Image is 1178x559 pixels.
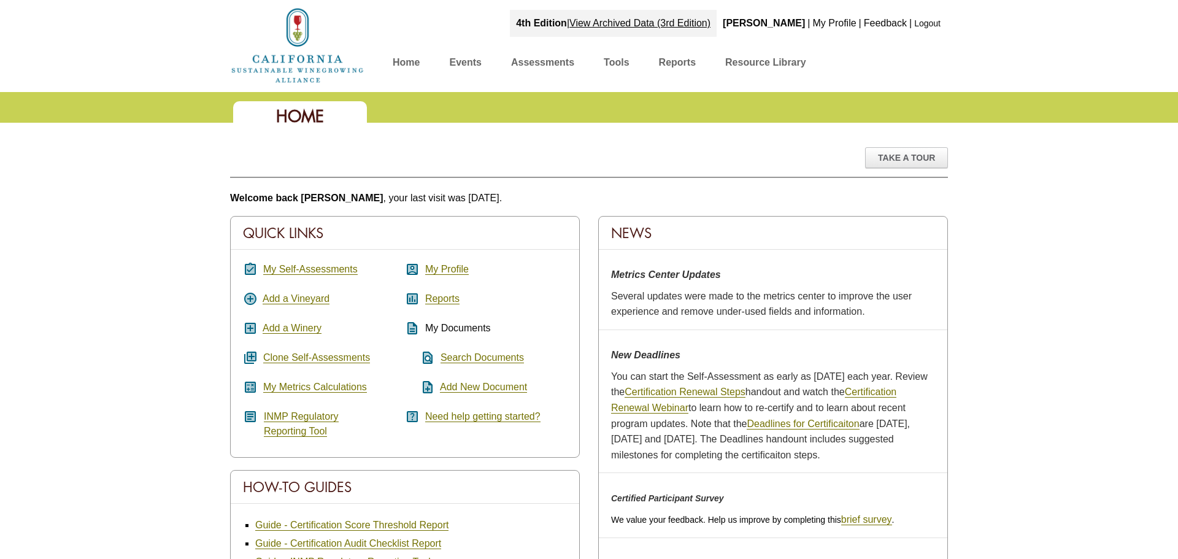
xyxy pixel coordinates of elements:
[611,515,894,525] span: We value your feedback. Help us improve by completing this .
[864,18,907,28] a: Feedback
[263,352,370,363] a: Clone Self-Assessments
[812,18,856,28] a: My Profile
[914,18,941,28] a: Logout
[230,190,948,206] p: , your last visit was [DATE].
[806,10,811,37] div: |
[611,387,896,414] a: Certification Renewal Webinar
[865,147,948,168] div: Take A Tour
[611,350,680,360] strong: New Deadlines
[231,217,579,250] div: Quick Links
[659,54,696,75] a: Reports
[440,382,527,393] a: Add New Document
[516,18,567,28] strong: 4th Edition
[393,54,420,75] a: Home
[611,493,724,503] em: Certified Participant Survey
[243,380,258,395] i: calculate
[243,321,258,336] i: add_box
[230,39,365,50] a: Home
[425,293,460,304] a: Reports
[405,291,420,306] i: assessment
[276,106,324,127] span: Home
[243,409,258,424] i: article
[747,418,859,430] a: Deadlines for Certificaiton
[510,10,717,37] div: |
[243,350,258,365] i: queue
[405,321,420,336] i: description
[243,291,258,306] i: add_circle
[723,18,805,28] b: [PERSON_NAME]
[625,387,745,398] a: Certification Renewal Steps
[263,382,367,393] a: My Metrics Calculations
[441,352,524,363] a: Search Documents
[725,54,806,75] a: Resource Library
[255,538,441,549] a: Guide - Certification Audit Checklist Report
[425,411,541,422] a: Need help getting started?
[611,369,935,463] p: You can start the Self-Assessment as early as [DATE] each year. Review the handout and watch the ...
[263,293,329,304] a: Add a Vineyard
[230,193,383,203] b: Welcome back [PERSON_NAME]
[569,18,710,28] a: View Archived Data (3rd Edition)
[264,411,339,437] a: INMP RegulatoryReporting Tool
[230,6,365,85] img: logo_cswa2x.png
[611,269,721,280] strong: Metrics Center Updates
[425,323,491,333] span: My Documents
[511,54,574,75] a: Assessments
[425,264,469,275] a: My Profile
[405,350,435,365] i: find_in_page
[255,520,448,531] a: Guide - Certification Score Threshold Report
[243,262,258,277] i: assignment_turned_in
[405,409,420,424] i: help_center
[908,10,913,37] div: |
[858,10,863,37] div: |
[841,514,892,525] a: brief survey
[231,471,579,504] div: How-To Guides
[263,323,321,334] a: Add a Winery
[263,264,358,275] a: My Self-Assessments
[611,291,912,317] span: Several updates were made to the metrics center to improve the user experience and remove under-u...
[405,262,420,277] i: account_box
[599,217,947,250] div: News
[604,54,629,75] a: Tools
[405,380,435,395] i: note_add
[449,54,481,75] a: Events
